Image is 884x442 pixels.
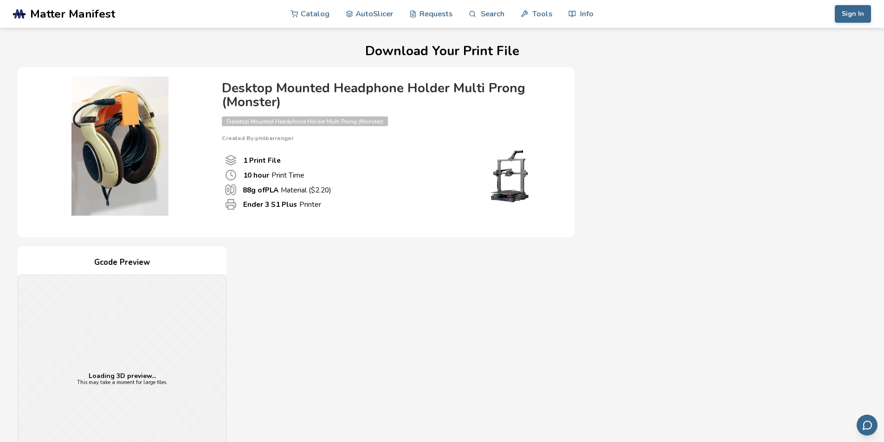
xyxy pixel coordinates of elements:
[835,5,871,23] button: Sign In
[243,170,269,180] b: 10 hour
[222,135,556,141] p: Created By: philbarrenger
[222,116,388,126] span: Desktop Mounted Headphone Holder Multi Prong (Monster)
[30,7,115,20] span: Matter Manifest
[243,185,278,195] b: 88 g of PLA
[243,155,281,165] b: 1 Print File
[18,44,866,58] h1: Download Your Print File
[243,170,304,180] p: Print Time
[222,81,556,110] h4: Desktop Mounted Headphone Holder Multi Prong (Monster)
[225,184,236,195] span: Material Used
[18,256,226,270] h4: Gcode Preview
[225,154,237,166] span: Number Of Print files
[77,380,168,386] p: This may take a moment for large files.
[225,169,237,181] span: Print Time
[77,372,168,380] p: Loading 3D preview...
[463,141,556,211] img: Printer
[27,77,213,216] img: Product
[225,199,237,210] span: Printer
[243,185,331,195] p: Material ($ 2.20 )
[243,199,321,209] p: Printer
[857,415,878,436] button: Send feedback via email
[243,199,297,209] b: Ender 3 S1 Plus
